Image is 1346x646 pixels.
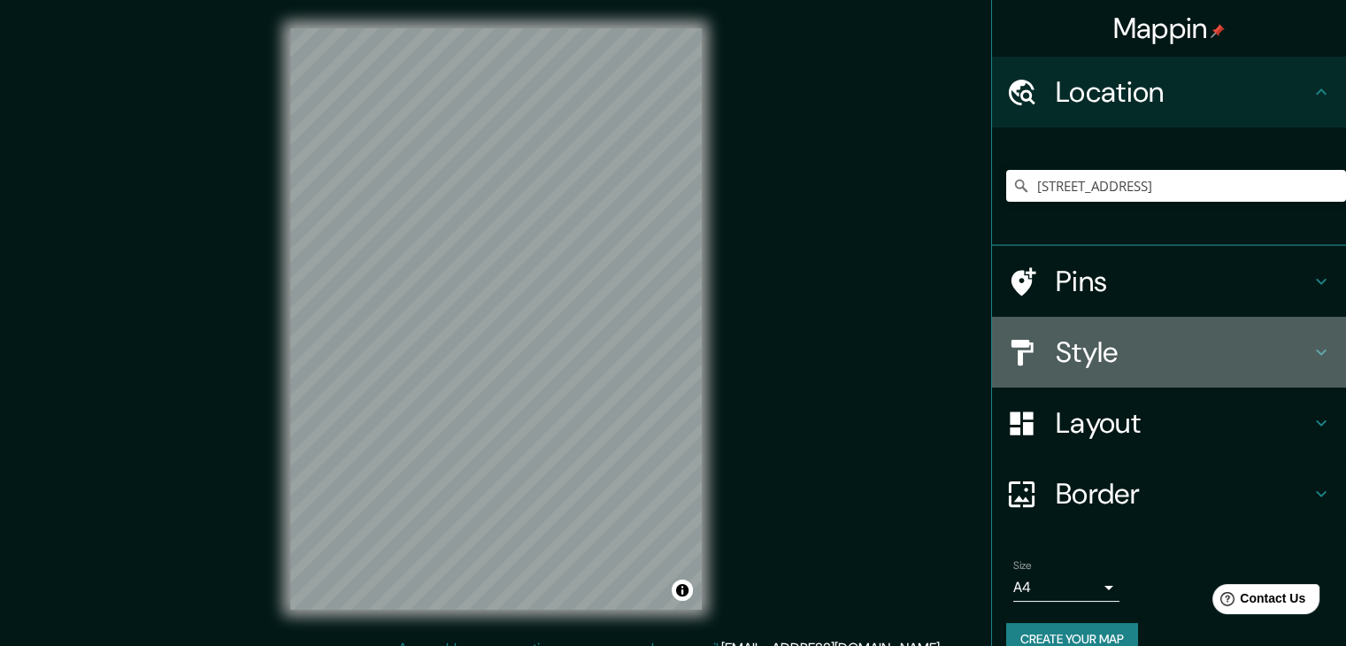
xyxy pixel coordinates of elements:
h4: Layout [1056,405,1311,441]
div: Layout [992,388,1346,458]
div: Style [992,317,1346,388]
h4: Location [1056,74,1311,110]
button: Toggle attribution [672,580,693,601]
div: A4 [1013,573,1119,602]
div: Location [992,57,1346,127]
canvas: Map [290,28,702,610]
div: Border [992,458,1346,529]
label: Size [1013,558,1032,573]
iframe: Help widget launcher [1188,577,1327,627]
img: pin-icon.png [1211,24,1225,38]
h4: Mappin [1113,11,1226,46]
h4: Pins [1056,264,1311,299]
div: Pins [992,246,1346,317]
h4: Border [1056,476,1311,511]
h4: Style [1056,335,1311,370]
input: Pick your city or area [1006,170,1346,202]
